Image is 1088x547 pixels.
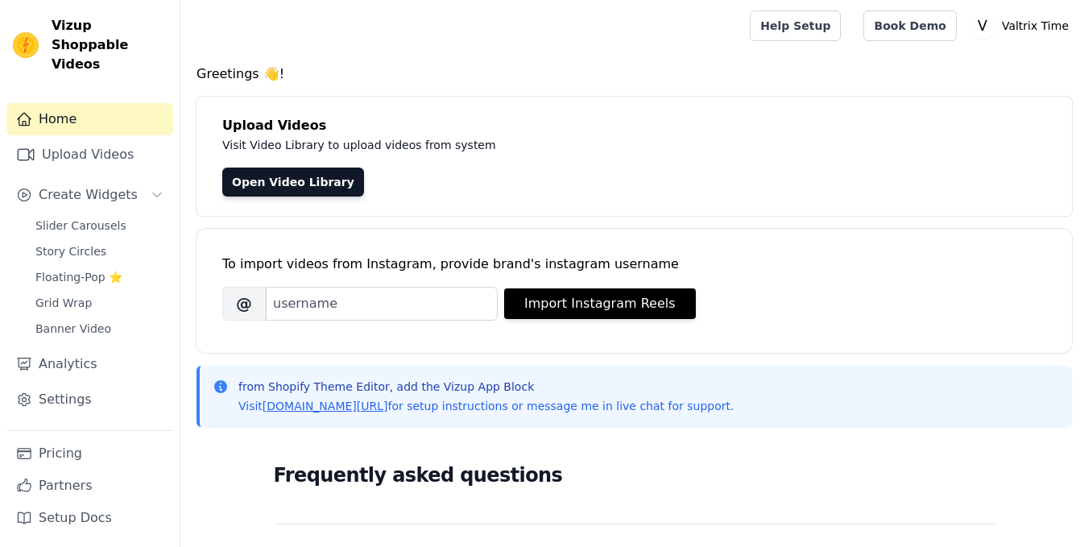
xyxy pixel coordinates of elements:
[26,317,173,340] a: Banner Video
[35,321,111,337] span: Banner Video
[222,135,944,155] p: Visit Video Library to upload videos from system
[222,255,1046,274] div: To import videos from Instagram, provide brand's instagram username
[222,287,266,321] span: @
[52,16,167,74] span: Vizup Shoppable Videos
[222,168,364,197] a: Open Video Library
[197,64,1072,84] h4: Greetings 👋!
[263,400,388,412] a: [DOMAIN_NAME][URL]
[238,398,734,414] p: Visit for setup instructions or message me in live chat for support.
[222,116,1046,135] h4: Upload Videos
[26,266,173,288] a: Floating-Pop ⭐
[6,470,173,502] a: Partners
[970,11,1075,40] button: V Valtrix Time
[13,32,39,58] img: Vizup
[266,287,498,321] input: username
[863,10,956,41] a: Book Demo
[35,243,106,259] span: Story Circles
[6,383,173,416] a: Settings
[978,18,987,34] text: V
[35,269,122,285] span: Floating-Pop ⭐
[35,218,126,234] span: Slider Carousels
[39,185,138,205] span: Create Widgets
[6,437,173,470] a: Pricing
[6,103,173,135] a: Home
[504,288,696,319] button: Import Instagram Reels
[995,11,1075,40] p: Valtrix Time
[35,295,92,311] span: Grid Wrap
[26,214,173,237] a: Slider Carousels
[274,459,995,491] h2: Frequently asked questions
[26,240,173,263] a: Story Circles
[6,348,173,380] a: Analytics
[6,179,173,211] button: Create Widgets
[6,139,173,171] a: Upload Videos
[750,10,841,41] a: Help Setup
[6,502,173,534] a: Setup Docs
[26,292,173,314] a: Grid Wrap
[238,379,734,395] p: from Shopify Theme Editor, add the Vizup App Block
